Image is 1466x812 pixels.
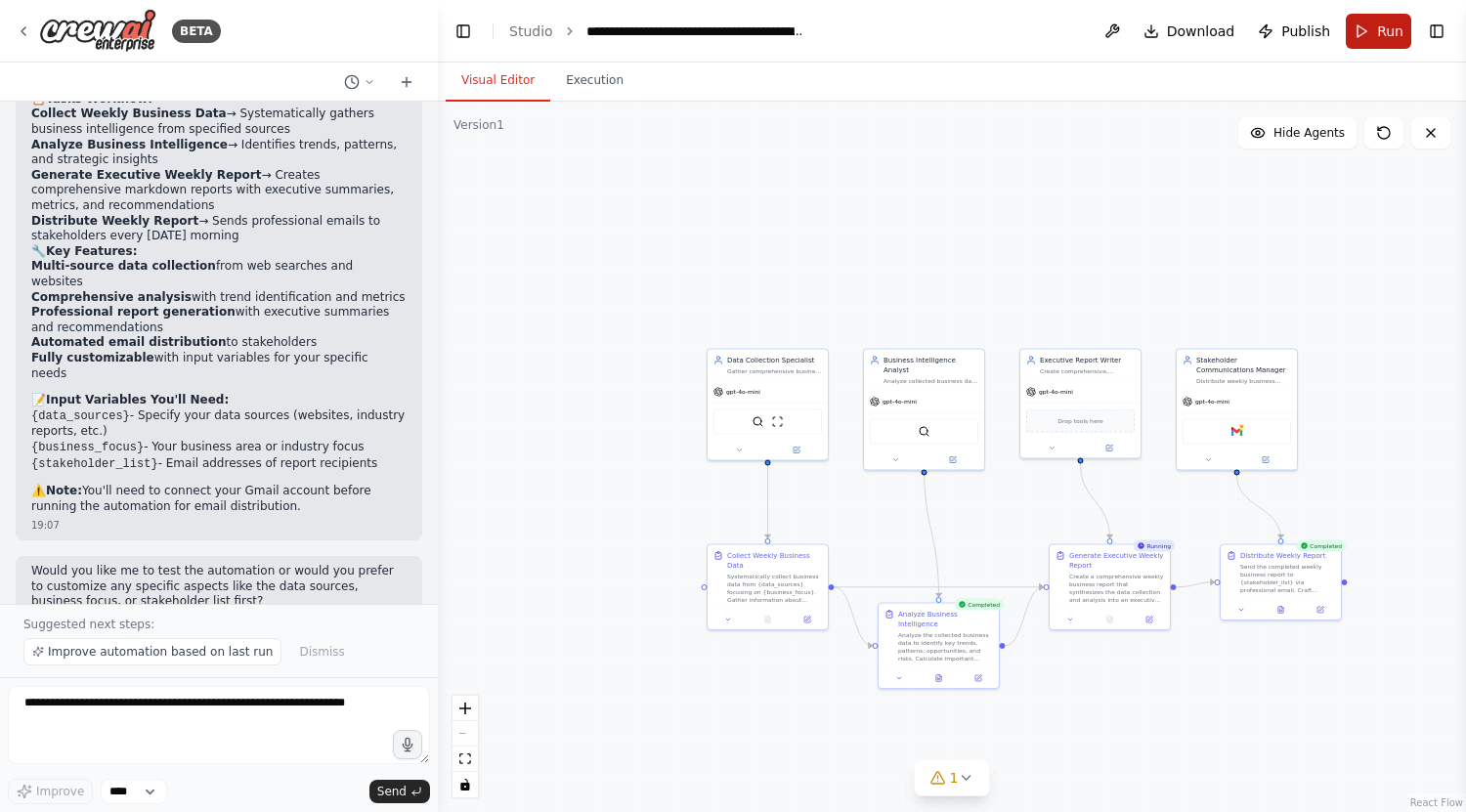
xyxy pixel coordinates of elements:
li: - Email addresses of report recipients [31,456,407,473]
p: Would you like me to test the automation or would you prefer to customize any specific aspects li... [31,564,407,610]
span: gpt-4o-mini [1195,398,1229,406]
span: Download [1167,21,1235,41]
button: Start a new chat [391,70,422,94]
g: Edge from 9b9bb570-a915-4c23-8e43-cb4bb1e51244 to 1e48ae83-031d-410f-be7c-f0ed903870c7 [835,582,873,651]
strong: Generate Executive Weekly Report [31,168,262,182]
button: fit view [453,747,478,772]
button: View output [1260,604,1301,616]
strong: Input Variables You'll Need: [46,393,229,406]
h2: 🔧 [31,244,407,260]
button: Open in side panel [791,614,824,625]
strong: Distribute Weekly Report [31,214,198,228]
li: with input variables for your specific needs [31,351,407,381]
code: {business_focus} [31,441,144,454]
span: Run [1377,21,1403,41]
div: Business Intelligence AnalystAnalyze collected business data to identify key metrics, trends, opp... [863,349,985,471]
nav: breadcrumb [509,21,806,41]
div: Completed [1296,540,1346,552]
span: Drop tools here [1057,416,1102,426]
img: ScrapeWebsiteTool [772,416,784,428]
span: Dismiss [299,644,344,660]
strong: Note: [46,484,82,497]
button: Open in side panel [1133,614,1166,625]
span: Improve [36,784,84,799]
button: View output [918,672,959,684]
span: gpt-4o-mini [1039,388,1073,396]
button: toggle interactivity [453,772,478,797]
g: Edge from c70f725e-d431-42c2-ad12-e8e23b76f4e2 to 9b9bb570-a915-4c23-8e43-cb4bb1e51244 [763,466,773,539]
strong: Comprehensive analysis [31,290,192,304]
strong: Analyze Business Intelligence [31,138,228,151]
button: Hide Agents [1238,117,1357,149]
strong: Key Features: [46,244,137,258]
button: Download [1136,14,1243,49]
strong: Multi-source data collection [31,259,216,273]
p: Suggested next steps: [23,617,414,632]
div: Executive Report Writer [1040,356,1135,365]
div: Gather comprehensive business data from multiple online sources including {data_sources} to suppo... [727,367,822,375]
g: Edge from ae394293-1816-4715-a729-20407d570f44 to 1e48ae83-031d-410f-be7c-f0ed903870c7 [920,466,944,598]
div: React Flow controls [453,696,478,797]
button: Execution [550,61,639,102]
img: Logo [39,9,156,53]
button: 1 [915,760,990,796]
button: Click to speak your automation idea [393,730,422,759]
span: Hide Agents [1273,125,1345,141]
li: → Identifies trends, patterns, and strategic insights [31,138,407,168]
div: Data Collection Specialist [727,356,822,365]
img: Gmail [1231,426,1243,438]
div: Distribute weekly business reports to {stakeholder_list} via email with professional formatting a... [1196,377,1291,385]
span: Send [377,784,407,799]
g: Edge from 9b9bb570-a915-4c23-8e43-cb4bb1e51244 to 3bf8ac7d-49be-486f-9174-3d2528066d76 [835,582,1044,592]
button: zoom in [453,696,478,721]
div: Systematically collect business data from {data_sources} focusing on {business_focus}. Gather inf... [727,573,822,604]
li: - Your business area or industry focus [31,440,407,456]
strong: Professional report generation [31,305,236,319]
div: CompletedDistribute Weekly ReportSend the completed weekly business report to {stakeholder_list} ... [1220,544,1342,621]
button: Open in side panel [1304,604,1337,616]
button: Show right sidebar [1423,18,1450,45]
li: - Specify your data sources (websites, industry reports, etc.) [31,408,407,440]
h2: 📝 [31,393,407,408]
code: {data_sources} [31,409,130,423]
a: React Flow attribution [1410,797,1463,808]
img: SerperDevTool [753,416,764,428]
div: BETA [172,20,221,43]
span: gpt-4o-mini [726,388,760,396]
p: ⚠️ You'll need to connect your Gmail account before running the automation for email distribution. [31,484,407,514]
div: Data Collection SpecialistGather comprehensive business data from multiple online sources includi... [707,349,829,461]
div: CompletedAnalyze Business IntelligenceAnalyze the collected business data to identify key trends,... [878,603,1000,690]
strong: Tasks Workflow: [46,92,152,106]
button: Visual Editor [446,61,550,102]
div: Analyze collected business data to identify key metrics, trends, opportunities, and risks for {bu... [884,377,978,385]
span: Improve automation based on last run [48,644,273,660]
div: RunningGenerate Executive Weekly ReportCreate a comprehensive weekly business report that synthes... [1049,544,1171,631]
div: Analyze Business Intelligence [898,610,993,629]
div: Create comprehensive, professional weekly business reports that synthesize data analysis into exe... [1040,367,1135,375]
li: with trend identification and metrics [31,290,407,306]
button: Open in side panel [1082,443,1138,454]
a: Studio [509,23,553,39]
code: {stakeholder_list} [31,457,158,471]
div: Stakeholder Communications ManagerDistribute weekly business reports to {stakeholder_list} via em... [1176,349,1298,471]
div: Executive Report WriterCreate comprehensive, professional weekly business reports that synthesize... [1019,349,1142,459]
g: Edge from 3bf8ac7d-49be-486f-9174-3d2528066d76 to 97a28145-ff42-4203-a54c-22c3e7ce05f1 [1177,577,1215,592]
button: Dismiss [289,638,354,665]
div: Send the completed weekly business report to {stakeholder_list} via professional email. Craft per... [1240,563,1335,594]
div: Stakeholder Communications Manager [1196,356,1291,375]
span: gpt-4o-mini [883,398,917,406]
strong: Automated email distribution [31,335,227,349]
button: Improve [8,779,93,804]
span: 1 [950,768,959,788]
li: from web searches and websites [31,259,407,289]
button: Open in side panel [1238,454,1294,466]
strong: Fully customizable [31,351,154,364]
div: 19:07 [31,518,407,533]
li: with executive summaries and recommendations [31,305,407,335]
button: Publish [1250,14,1338,49]
div: Completed [954,599,1004,611]
div: Version 1 [453,117,504,133]
li: to stakeholders [31,335,407,351]
g: Edge from fb5bdef2-e600-4c9b-a494-90ea3fe2c482 to 3bf8ac7d-49be-486f-9174-3d2528066d76 [1076,464,1115,539]
img: SerperDevTool [919,426,930,438]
